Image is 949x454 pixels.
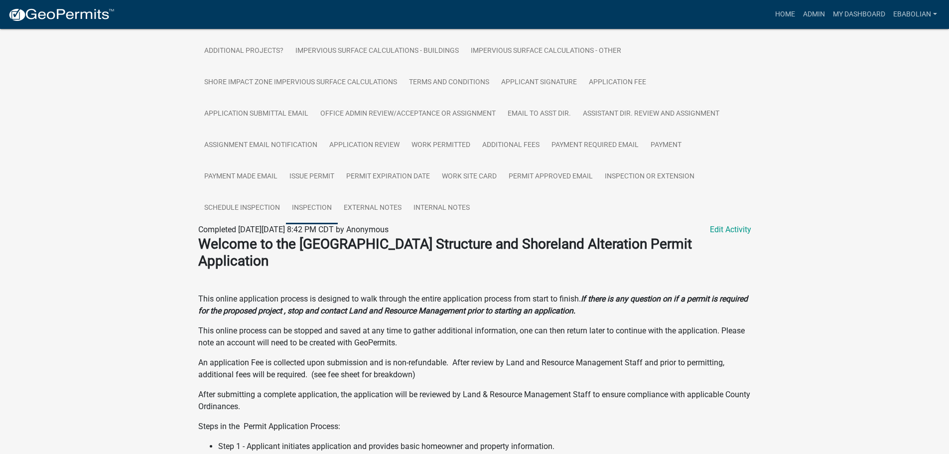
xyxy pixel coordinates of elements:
p: After submitting a complete application, the application will be reviewed by Land & Resource Mana... [198,389,751,413]
a: Inspection [286,192,338,224]
a: Edit Activity [710,224,751,236]
a: Admin [799,5,829,24]
a: Payment Required Email [545,130,645,161]
a: Payment [645,130,687,161]
a: Additional Projects? [198,35,289,67]
a: Work Permitted [406,130,476,161]
a: Assistant Dir. Review and Assignment [577,98,725,130]
a: ebabolian [889,5,941,24]
a: Assignment Email Notification [198,130,323,161]
a: Payment Made Email [198,161,283,193]
a: Impervious Surface Calculations - Other [465,35,627,67]
p: This online process can be stopped and saved at any time to gather additional information, one ca... [198,325,751,349]
a: Home [771,5,799,24]
p: Steps in the Permit Application Process: [198,421,751,433]
a: Office Admin Review/Acceptance or Assignment [314,98,502,130]
a: Inspection or Extension [599,161,700,193]
a: Additional Fees [476,130,545,161]
a: Impervious Surface Calculations - Buildings [289,35,465,67]
a: Application Fee [583,67,652,99]
a: Permit Approved Email [503,161,599,193]
p: This online application process is designed to walk through the entire application process from s... [198,293,751,317]
p: An application Fee is collected upon submission and is non-refundable. After review by Land and R... [198,357,751,381]
strong: Welcome to the [GEOGRAPHIC_DATA] Structure and Shoreland Alteration Permit Application [198,236,692,269]
a: External Notes [338,192,407,224]
a: Application Submittal Email [198,98,314,130]
a: Internal Notes [407,192,476,224]
a: Issue Permit [283,161,340,193]
a: Applicant Signature [495,67,583,99]
strong: If there is any question on if a permit is required for the proposed project , stop and contact L... [198,294,748,315]
a: My Dashboard [829,5,889,24]
a: Permit Expiration Date [340,161,436,193]
a: Schedule Inspection [198,192,286,224]
a: Application Review [323,130,406,161]
a: Work Site Card [436,161,503,193]
li: Step 1 - Applicant initiates application and provides basic homeowner and property information. [218,441,751,453]
span: Completed [DATE][DATE] 8:42 PM CDT by Anonymous [198,225,389,234]
a: Email to Asst Dir. [502,98,577,130]
a: Shore Impact Zone Impervious Surface Calculations [198,67,403,99]
a: Terms and Conditions [403,67,495,99]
